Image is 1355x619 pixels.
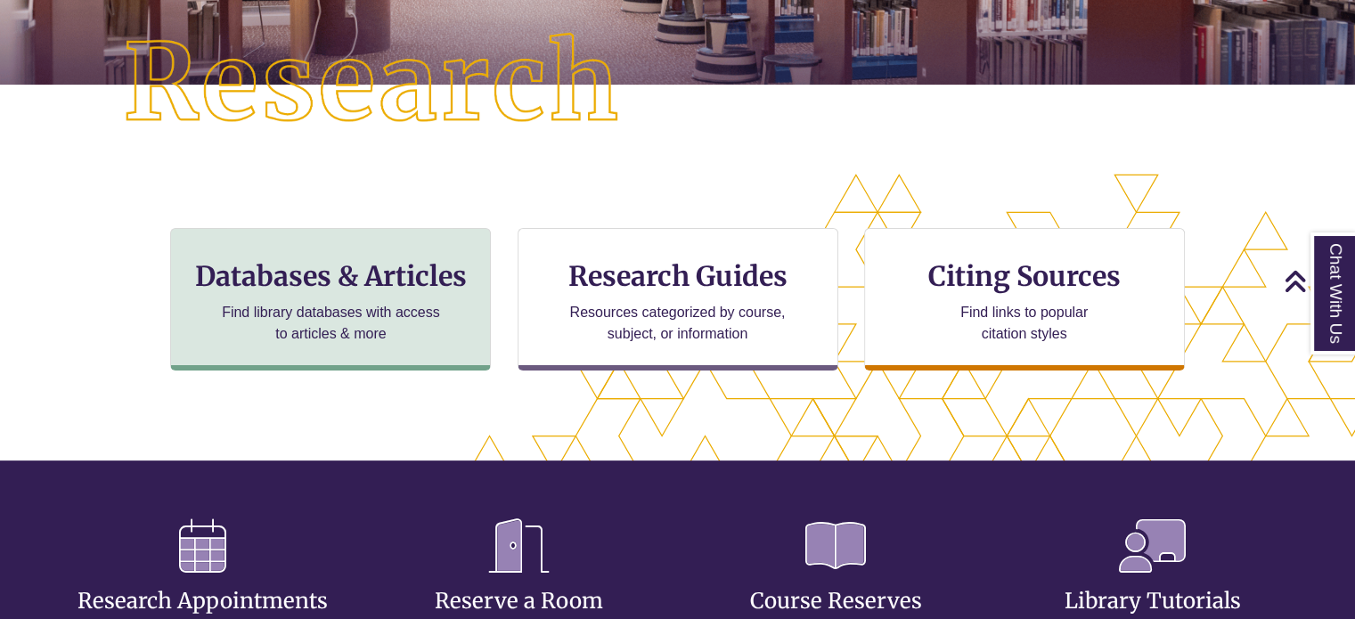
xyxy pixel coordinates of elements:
[561,302,794,345] p: Resources categorized by course, subject, or information
[937,302,1111,345] p: Find links to popular citation styles
[533,259,823,293] h3: Research Guides
[864,228,1185,371] a: Citing Sources Find links to popular citation styles
[916,259,1133,293] h3: Citing Sources
[435,544,603,615] a: Reserve a Room
[1064,544,1240,615] a: Library Tutorials
[750,544,922,615] a: Course Reserves
[78,544,328,615] a: Research Appointments
[215,302,447,345] p: Find library databases with access to articles & more
[518,228,838,371] a: Research Guides Resources categorized by course, subject, or information
[185,259,476,293] h3: Databases & Articles
[1284,269,1351,293] a: Back to Top
[170,228,491,371] a: Databases & Articles Find library databases with access to articles & more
